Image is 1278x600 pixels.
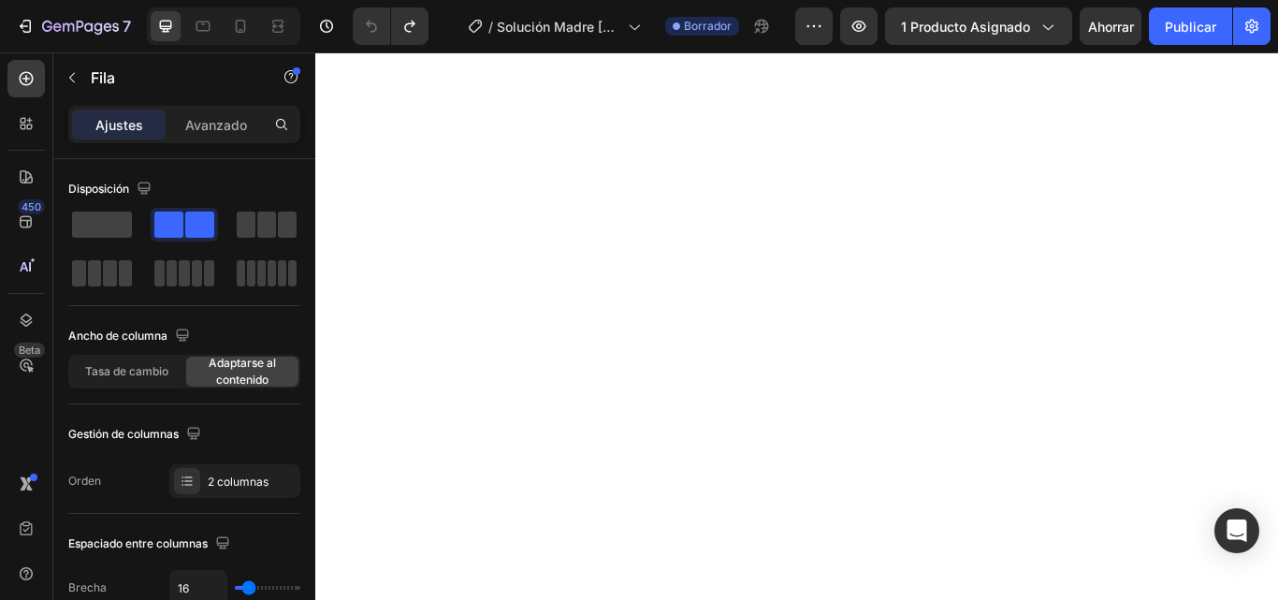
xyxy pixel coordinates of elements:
[22,200,41,213] font: 450
[1149,7,1232,45] button: Publicar
[91,68,115,87] font: Fila
[185,117,247,133] font: Avanzado
[684,19,732,33] font: Borrador
[497,19,619,74] font: Solución Madre [MEDICAL_DATA] Suero Antiarrugas
[68,580,107,594] font: Brecha
[885,7,1072,45] button: 1 producto asignado
[19,344,40,357] font: Beta
[1080,7,1141,45] button: Ahorrar
[208,475,269,489] font: 2 columnas
[7,7,139,45] button: 7
[85,364,168,378] font: Tasa de cambio
[68,474,101,488] font: Orden
[1165,19,1216,35] font: Publicar
[91,66,250,89] p: Fila
[68,536,208,550] font: Espaciado entre columnas
[68,329,167,343] font: Ancho de columna
[123,17,131,36] font: 7
[315,52,1278,600] iframe: Área de diseño
[488,19,493,35] font: /
[68,182,129,196] font: Disposición
[68,427,179,441] font: Gestión de columnas
[353,7,428,45] div: Deshacer/Rehacer
[901,19,1030,35] font: 1 producto asignado
[95,117,143,133] font: Ajustes
[1214,508,1259,553] div: Abrir Intercom Messenger
[1088,19,1134,35] font: Ahorrar
[209,356,276,387] font: Adaptarse al contenido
